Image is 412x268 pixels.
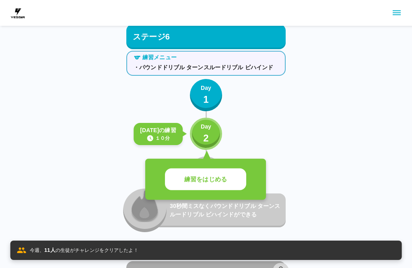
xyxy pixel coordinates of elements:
p: Day [201,123,211,131]
button: Day1 [190,79,222,111]
button: 練習をはじめる [165,168,246,191]
p: Day [201,84,211,92]
button: locked_fire_icon [123,189,167,232]
p: ・パウンドドリブル ターンスルードリブル ビハインド [134,63,278,72]
img: dummy [10,5,26,21]
span: 11 人 [44,247,56,253]
p: 2 [203,131,209,145]
p: ステージ6 [133,31,170,43]
p: 練習をはじめる [184,175,227,184]
button: Day2 [190,118,222,150]
button: sidemenu [390,6,404,20]
p: [DATE]の練習 [140,126,176,135]
p: 1 [203,92,209,107]
p: 30秒間ミスなくパウンドドリブル ターンスルードリブル ビハインドができる [170,202,282,219]
p: １０分 [155,135,170,142]
p: 練習メニュー [142,53,177,62]
p: 今週、 の生徒がチャレンジをクリアしたよ！ [30,246,138,254]
img: locked_fire_icon [132,189,159,222]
